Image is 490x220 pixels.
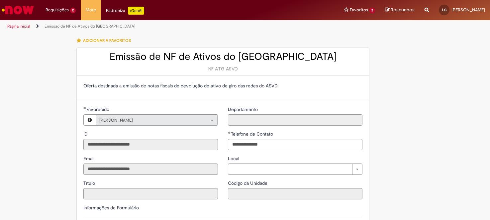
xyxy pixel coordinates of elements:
span: Adicionar a Favoritos [83,38,131,43]
span: Obrigatório Preenchido [83,107,86,109]
ul: Trilhas de página [5,20,322,33]
label: Informações de Formulário [83,205,139,211]
label: Somente leitura - Departamento [228,106,259,113]
span: More [86,7,96,13]
a: Emissão de NF de Ativos do [GEOGRAPHIC_DATA] [45,24,135,29]
img: ServiceNow [1,3,35,17]
span: Somente leitura - Email [83,156,96,162]
input: Título [83,188,218,199]
span: 2 [369,8,375,13]
button: Adicionar a Favoritos [76,34,135,48]
label: Somente leitura - ID [83,131,89,137]
a: Rascunhos [385,7,415,13]
span: Somente leitura - Departamento [228,106,259,112]
span: LG [442,8,446,12]
span: Necessários - Favorecido [86,106,111,112]
span: [PERSON_NAME] [99,115,201,126]
h2: Emissão de NF de Ativos do [GEOGRAPHIC_DATA] [83,51,362,62]
span: Requisições [46,7,69,13]
label: Somente leitura - Email [83,155,96,162]
span: Telefone de Contato [231,131,274,137]
a: Limpar campo Local [228,164,362,175]
span: Obrigatório Preenchido [228,131,231,134]
input: Email [83,164,218,175]
input: ID [83,139,218,150]
div: Padroniza [106,7,144,15]
input: Código da Unidade [228,188,362,199]
label: Somente leitura - Código da Unidade [228,180,269,186]
span: Local [228,156,241,162]
p: Oferta destinada a emissão de notas fiscais de devolução de ativo de giro das redes do ASVD. [83,82,362,89]
input: Departamento [228,114,362,126]
label: Somente leitura - Título [83,180,96,186]
span: Favoritos [350,7,368,13]
div: NF ATG ASVD [83,65,362,72]
a: Página inicial [7,24,30,29]
button: Favorecido, Visualizar este registro Leticia Gomes [84,115,96,125]
a: [PERSON_NAME]Limpar campo Favorecido [96,115,218,125]
label: Somente leitura - Necessários - Favorecido [83,106,111,113]
span: 2 [70,8,76,13]
p: +GenAi [128,7,144,15]
span: [PERSON_NAME] [451,7,485,13]
span: Rascunhos [391,7,415,13]
input: Telefone de Contato [228,139,362,150]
